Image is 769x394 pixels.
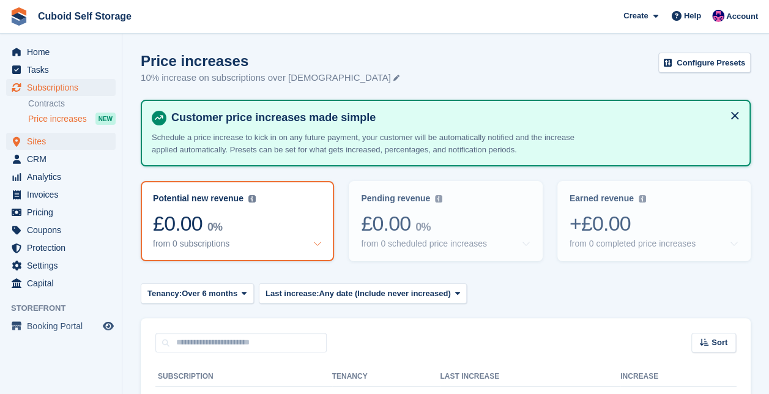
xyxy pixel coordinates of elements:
a: Earned revenue +£0.00 from 0 completed price increases [557,181,751,261]
span: Price increases [28,113,87,125]
div: Earned revenue [570,193,634,204]
span: Help [684,10,701,22]
a: menu [6,186,116,203]
a: Configure Presets [658,53,751,73]
img: icon-info-grey-7440780725fd019a000dd9b08b2336e03edf1995a4989e88bcd33f0948082b44.svg [639,195,646,203]
a: menu [6,43,116,61]
a: Cuboid Self Storage [33,6,136,26]
span: Analytics [27,168,100,185]
div: Pending revenue [361,193,430,204]
div: +£0.00 [570,211,738,236]
a: menu [6,168,116,185]
a: Contracts [28,98,116,110]
a: Potential new revenue £0.00 0% from 0 subscriptions [141,181,334,261]
span: Capital [27,275,100,292]
div: £0.00 [153,211,322,236]
span: Home [27,43,100,61]
th: Subscription [155,367,332,387]
div: 0% [415,223,430,231]
h1: Price increases [141,53,399,69]
div: from 0 subscriptions [153,239,229,249]
a: Preview store [101,319,116,333]
span: Account [726,10,758,23]
a: menu [6,61,116,78]
div: from 0 completed price increases [570,239,696,249]
span: Any date (Include never increased) [319,288,450,300]
span: Sites [27,133,100,150]
a: menu [6,151,116,168]
th: Increase [620,367,736,387]
a: menu [6,79,116,96]
span: Pricing [27,204,100,221]
th: Last increase [440,367,620,387]
a: menu [6,318,116,335]
a: Pending revenue £0.00 0% from 0 scheduled price increases [349,181,542,261]
span: Storefront [11,302,122,314]
div: Potential new revenue [153,193,243,204]
span: Protection [27,239,100,256]
th: Tenancy [332,367,440,387]
span: Tasks [27,61,100,78]
p: 10% increase on subscriptions over [DEMOGRAPHIC_DATA] [141,71,399,85]
span: CRM [27,151,100,168]
div: NEW [95,113,116,125]
span: Tenancy: [147,288,182,300]
img: icon-info-grey-7440780725fd019a000dd9b08b2336e03edf1995a4989e88bcd33f0948082b44.svg [435,195,442,203]
a: menu [6,239,116,256]
span: Sort [711,336,727,349]
img: Gurpreet Dev [712,10,724,22]
span: Coupons [27,221,100,239]
img: icon-info-grey-7440780725fd019a000dd9b08b2336e03edf1995a4989e88bcd33f0948082b44.svg [248,195,256,203]
span: Booking Portal [27,318,100,335]
h4: Customer price increases made simple [166,111,740,125]
div: from 0 scheduled price increases [361,239,486,249]
span: Over 6 months [182,288,237,300]
a: menu [6,275,116,292]
a: menu [6,257,116,274]
a: Price increases NEW [28,112,116,125]
button: Last increase: Any date (Include never increased) [259,283,467,303]
div: £0.00 [361,211,530,236]
div: 0% [207,223,222,231]
a: menu [6,221,116,239]
a: menu [6,133,116,150]
span: Subscriptions [27,79,100,96]
span: Settings [27,257,100,274]
a: menu [6,204,116,221]
button: Tenancy: Over 6 months [141,283,254,303]
span: Invoices [27,186,100,203]
span: Create [623,10,648,22]
p: Schedule a price increase to kick in on any future payment, your customer will be automatically n... [152,132,580,155]
span: Last increase: [266,288,319,300]
img: stora-icon-8386f47178a22dfd0bd8f6a31ec36ba5ce8667c1dd55bd0f319d3a0aa187defe.svg [10,7,28,26]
